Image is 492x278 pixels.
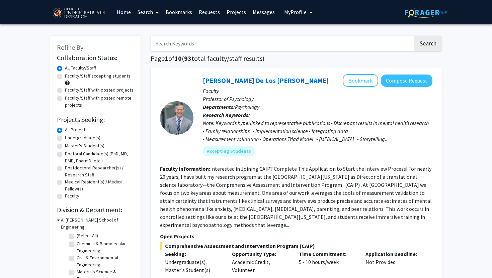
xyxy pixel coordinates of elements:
[165,250,222,258] p: Seeking:
[414,36,442,51] button: Search
[65,95,134,109] label: Faculty/Staff with posted remote projects
[65,192,79,199] label: Faculty
[203,87,432,95] p: Faculty
[57,54,134,62] h2: Collaboration Status:
[160,165,432,228] fg-read-more: Interested in Joining CAIP? Complete This Application to Start the Interview Process! For nearly ...
[223,0,249,24] a: Projects
[160,232,432,240] p: Open Projects
[165,258,222,274] div: Undergraduate(s), Master's Student(s)
[174,54,182,62] span: 10
[151,36,413,51] input: Search Keywords
[381,75,432,87] button: Compose Request to Andres De Los Reyes
[162,0,195,24] a: Bookmarks
[57,43,83,51] span: Refine By
[160,242,432,250] span: Comprehensive Assessment and Intervention Program (CAIP)
[65,150,134,164] label: Doctoral Candidate(s) (PhD, MD, DMD, PharmD, etc.)
[165,54,168,62] span: 1
[65,134,100,141] label: Undergraduate(s)
[57,206,134,214] h2: Division & Department:
[343,74,378,87] button: Add Andres De Los Reyes to Bookmarks
[77,254,132,268] label: Civil & Environmental Engineering
[299,250,356,258] p: Time Commitment:
[65,73,131,80] label: Faculty/Staff accepting students
[50,5,107,22] img: University of Maryland Logo
[134,0,162,24] a: Search
[65,164,134,178] label: Postdoctoral Researcher(s) / Research Staff
[65,126,88,133] label: All Projects
[365,250,422,258] p: Application Deadline:
[203,95,432,103] p: Professor of Psychology
[77,240,132,254] label: Chemical & Biomolecular Engineering
[65,64,96,72] label: All Faculty/Staff
[203,112,250,118] b: Research Keywords:
[203,119,432,143] div: Note: Keywords hyperlinked to representative publications • Discrepant results in mental health r...
[65,87,134,94] label: Faculty/Staff with posted projects
[160,165,210,172] b: Faculty Information:
[232,250,289,258] p: Opportunity Type:
[203,76,329,85] a: [PERSON_NAME] De Los [PERSON_NAME]
[235,104,259,110] span: Psychology
[65,178,134,192] label: Medical Resident(s) / Medical Fellow(s)
[61,217,134,231] h3: A. [PERSON_NAME] School of Engineering
[405,7,447,18] img: ForagerOne Logo
[195,0,223,24] a: Requests
[184,54,191,62] span: 93
[294,250,361,274] div: 5 - 10 hours/week
[203,146,255,156] mat-chip: Accepting Students
[249,0,278,24] a: Messages
[113,0,134,24] a: Home
[284,9,307,15] span: My Profile
[360,250,427,274] div: Not Provided
[65,142,104,149] label: Master's Student(s)
[57,116,134,124] h2: Projects Seeking:
[77,232,98,239] label: (Select All)
[227,250,294,274] div: Academic Credit, Volunteer
[151,54,442,62] h1: Page of ( total faculty/staff results)
[203,104,235,110] b: Departments:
